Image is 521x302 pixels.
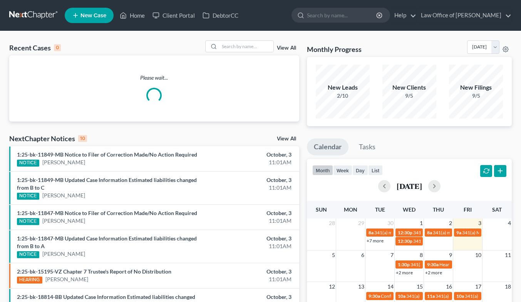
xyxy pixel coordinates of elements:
[205,159,291,166] div: 11:01AM
[331,250,336,260] span: 5
[477,219,482,228] span: 3
[205,235,291,242] div: October, 3
[333,165,352,175] button: week
[357,282,365,291] span: 13
[328,219,336,228] span: 28
[390,250,394,260] span: 7
[474,250,482,260] span: 10
[433,230,470,235] span: 341(a) meeting for
[448,219,453,228] span: 2
[369,293,380,299] span: 9:30a
[381,293,468,299] span: Confirmation hearing for [PERSON_NAME]
[406,293,481,299] span: 341(a) meeting for [PERSON_NAME]
[492,206,502,213] span: Sat
[42,159,85,166] a: [PERSON_NAME]
[312,165,333,175] button: month
[42,217,85,225] a: [PERSON_NAME]
[205,151,291,159] div: October, 3
[464,206,472,213] span: Fri
[398,238,412,244] span: 12:30p
[449,92,503,100] div: 9/5
[390,8,416,22] a: Help
[504,282,512,291] span: 18
[17,210,197,216] a: 1:25-bk-11847-MB Notice to Filer of Correction Made/No Action Required
[277,136,296,142] a: View All
[413,230,488,235] span: 341(a) Meeting for [PERSON_NAME]
[78,135,87,142] div: 10
[456,230,461,235] span: 9a
[403,206,415,213] span: Wed
[316,83,370,92] div: New Leads
[352,165,368,175] button: day
[344,206,357,213] span: Mon
[307,138,348,155] a: Calendar
[375,206,385,213] span: Tue
[504,250,512,260] span: 11
[427,230,432,235] span: 8a
[387,219,394,228] span: 30
[307,8,377,22] input: Search by name...
[17,160,39,167] div: NOTICE
[17,268,171,275] a: 2:25-bk-15195-VZ Chapter 7 Trustee's Report of No Distribution
[219,41,273,52] input: Search by name...
[199,8,242,22] a: DebtorCC
[413,238,488,244] span: 341(a) Meeting for [PERSON_NAME]
[54,44,61,51] div: 0
[17,251,39,258] div: NOTICE
[507,219,512,228] span: 4
[456,293,464,299] span: 10a
[433,206,444,213] span: Thu
[205,275,291,283] div: 11:01AM
[374,230,449,235] span: 341(a) meeting for [PERSON_NAME]
[398,262,410,267] span: 1:30p
[419,219,424,228] span: 1
[316,92,370,100] div: 2/10
[116,8,149,22] a: Home
[474,282,482,291] span: 17
[17,177,197,191] a: 1:25-bk-11849-MB Updated Case Information Estimated liabilities changed from B to C
[205,268,291,275] div: October, 3
[360,250,365,260] span: 6
[205,209,291,217] div: October, 3
[382,83,436,92] div: New Clients
[9,134,87,143] div: NextChapter Notices
[17,277,42,284] div: HEARING
[448,250,453,260] span: 9
[328,282,336,291] span: 12
[205,293,291,301] div: October, 3
[449,83,503,92] div: New Filings
[17,193,39,200] div: NOTICE
[425,270,442,275] a: +2 more
[42,192,85,199] a: [PERSON_NAME]
[17,151,197,158] a: 1:25-bk-11849-MB Notice to Filer of Correction Made/No Action Required
[417,8,511,22] a: Law Office of [PERSON_NAME]
[397,182,422,190] h2: [DATE]
[382,92,436,100] div: 9/5
[205,184,291,192] div: 11:01AM
[369,230,374,235] span: 8a
[17,218,39,225] div: NOTICE
[427,262,439,267] span: 9:30a
[398,293,405,299] span: 10a
[17,235,197,249] a: 1:25-bk-11847-MB Updated Case Information Estimated liabilities changed from B to A
[368,165,383,175] button: list
[398,230,412,235] span: 12:30p
[352,138,382,155] a: Tasks
[9,74,299,82] p: Please wait...
[367,238,384,244] a: +7 more
[416,282,424,291] span: 15
[307,45,362,54] h3: Monthly Progress
[149,8,199,22] a: Client Portal
[396,270,413,275] a: +2 more
[205,217,291,225] div: 11:01AM
[387,282,394,291] span: 14
[205,176,291,184] div: October, 3
[42,250,85,258] a: [PERSON_NAME]
[436,293,510,299] span: 341(a) meeting for [PERSON_NAME]
[45,275,88,283] a: [PERSON_NAME]
[80,13,106,18] span: New Case
[410,262,485,267] span: 341(a) meeting for [PERSON_NAME]
[9,43,61,52] div: Recent Cases
[445,282,453,291] span: 16
[205,242,291,250] div: 11:01AM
